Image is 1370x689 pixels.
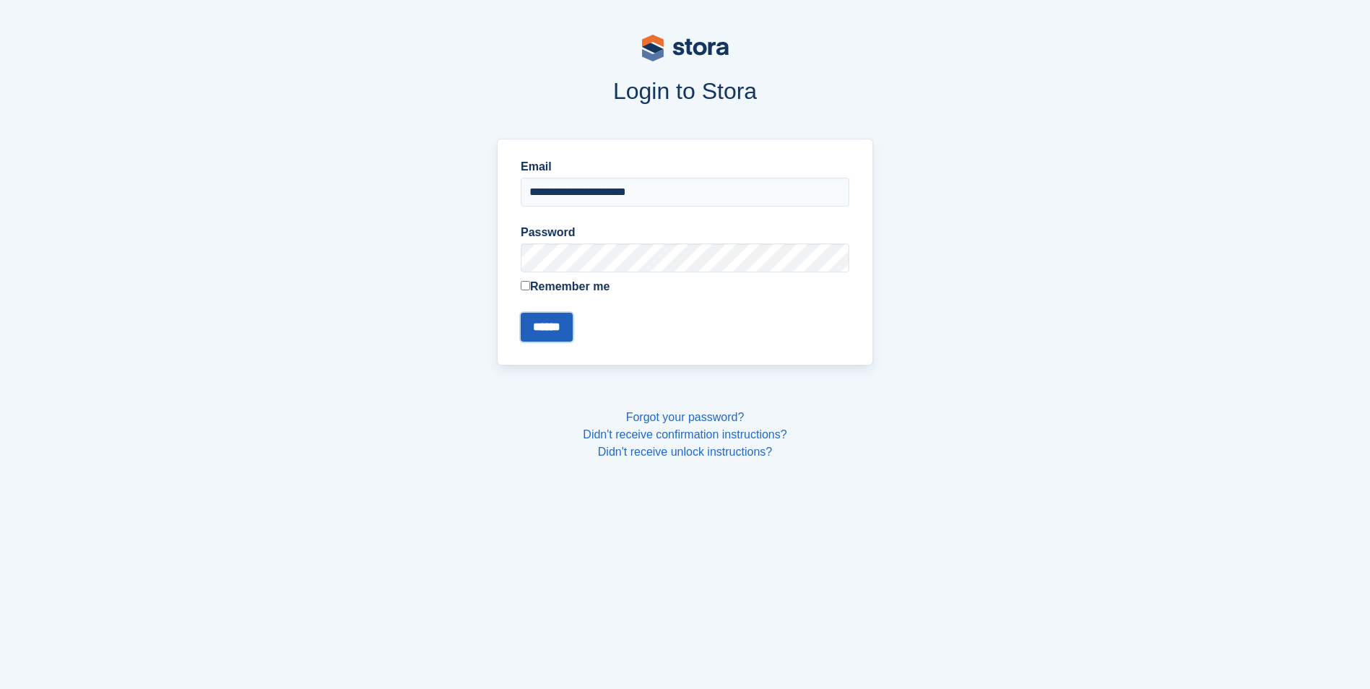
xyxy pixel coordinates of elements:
[521,281,530,290] input: Remember me
[642,35,729,61] img: stora-logo-53a41332b3708ae10de48c4981b4e9114cc0af31d8433b30ea865607fb682f29.svg
[222,78,1149,104] h1: Login to Stora
[626,411,745,423] a: Forgot your password?
[521,224,849,241] label: Password
[521,278,849,295] label: Remember me
[521,158,849,175] label: Email
[583,428,786,441] a: Didn't receive confirmation instructions?
[598,446,772,458] a: Didn't receive unlock instructions?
